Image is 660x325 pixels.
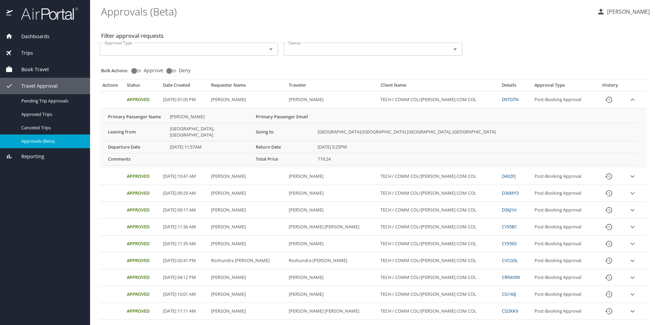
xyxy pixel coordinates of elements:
[160,202,208,219] td: [DATE] 09:17 AM
[502,308,518,314] a: CD2KK9
[21,98,82,104] span: Pending Trip Approvals
[450,44,460,54] button: Open
[144,68,163,73] span: Approve
[532,168,596,185] td: Post-Booking Approval
[160,91,208,108] td: [DATE] 01:05 PM
[253,141,315,153] th: Return Date
[101,1,591,22] h1: Approvals (Beta)
[378,91,499,108] td: TECH / COMM COL/[PERSON_NAME] COM COL
[253,153,315,165] th: Total Price
[315,153,638,165] td: 719.24
[13,153,44,160] span: Reporting
[124,202,160,219] td: Approved
[124,168,160,185] td: Approved
[105,123,167,141] th: Leaving from
[124,236,160,252] td: Approved
[627,256,638,266] button: expand row
[532,219,596,236] td: Post-Booking Approval
[502,96,519,102] a: D97GTN
[160,82,208,91] th: Date Created
[499,82,531,91] th: Details
[21,138,82,144] span: Approvals (Beta)
[124,91,160,108] td: Approved
[253,123,315,141] th: Going to
[601,269,617,286] button: History
[601,303,617,319] button: History
[100,82,124,91] th: Actions
[208,303,286,320] td: [PERSON_NAME]
[160,269,208,286] td: [DATE] 04:12 PM
[6,7,13,20] img: icon-airportal.png
[601,185,617,202] button: History
[601,91,617,108] button: History
[124,252,160,269] td: Approved
[378,202,499,219] td: TECH / COMM COL/[PERSON_NAME] COM COL
[502,274,520,280] a: CRNKXW
[502,224,517,230] a: CYX5B1
[532,286,596,303] td: Post-Booking Approval
[208,185,286,202] td: [PERSON_NAME]
[21,111,82,118] span: Approved Trips
[532,91,596,108] td: Post-Booking Approval
[124,185,160,202] td: Approved
[605,8,650,16] p: [PERSON_NAME]
[167,111,253,123] td: [PERSON_NAME]
[208,252,286,269] td: Roshundra [PERSON_NAME]
[13,7,78,20] img: airportal-logo.png
[208,82,286,91] th: Requester Name
[105,153,167,165] th: Comments
[160,168,208,185] td: [DATE] 10:47 AM
[532,252,596,269] td: Post-Booking Approval
[627,188,638,198] button: expand row
[124,269,160,286] td: Approved
[13,66,49,73] span: Book Travel
[286,252,378,269] td: Roshundra [PERSON_NAME]
[596,82,625,91] th: History
[627,239,638,249] button: expand row
[627,222,638,232] button: expand row
[532,303,596,320] td: Post-Booking Approval
[502,291,516,297] a: CG1X0J
[286,286,378,303] td: [PERSON_NAME]
[208,269,286,286] td: [PERSON_NAME]
[627,205,638,215] button: expand row
[179,68,190,73] span: Deny
[286,168,378,185] td: [PERSON_NAME]
[286,185,378,202] td: [PERSON_NAME]
[315,141,638,153] td: [DATE] 5:25PM
[266,44,276,54] button: Open
[208,91,286,108] td: [PERSON_NAME]
[208,286,286,303] td: [PERSON_NAME]
[532,236,596,252] td: Post-Booking Approval
[208,219,286,236] td: [PERSON_NAME]
[532,202,596,219] td: Post-Booking Approval
[378,185,499,202] td: TECH / COMM COL/[PERSON_NAME] COM COL
[21,124,82,131] span: Canceled Trips
[160,252,208,269] td: [DATE] 02:41 PM
[253,111,315,123] th: Primary Passenger Email
[502,173,516,179] a: D4X2FJ
[286,202,378,219] td: [PERSON_NAME]
[167,141,253,153] td: [DATE] 11:57AM
[502,257,518,263] a: CVCG5L
[167,123,253,141] td: [GEOGRAPHIC_DATA], [GEOGRAPHIC_DATA]
[208,202,286,219] td: [PERSON_NAME]
[502,190,519,196] a: D36MY3
[124,286,160,303] td: Approved
[286,236,378,252] td: [PERSON_NAME]
[378,236,499,252] td: TECH / COMM COL/[PERSON_NAME] COM COL
[502,207,516,213] a: D36J1H
[124,303,160,320] td: Approved
[378,286,499,303] td: TECH / COMM COL/[PERSON_NAME] COM COL
[160,219,208,236] td: [DATE] 11:36 AM
[101,30,164,41] h2: Filter approval requests
[286,82,378,91] th: Traveler
[601,286,617,303] button: History
[378,303,499,320] td: TECH / COMM COL/[PERSON_NAME] COM COL
[160,286,208,303] td: [DATE] 10:01 AM
[627,95,638,105] button: expand row
[208,168,286,185] td: [PERSON_NAME]
[378,252,499,269] td: TECH / COMM COL/[PERSON_NAME] COM COL
[601,219,617,235] button: History
[13,33,49,40] span: Dashboards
